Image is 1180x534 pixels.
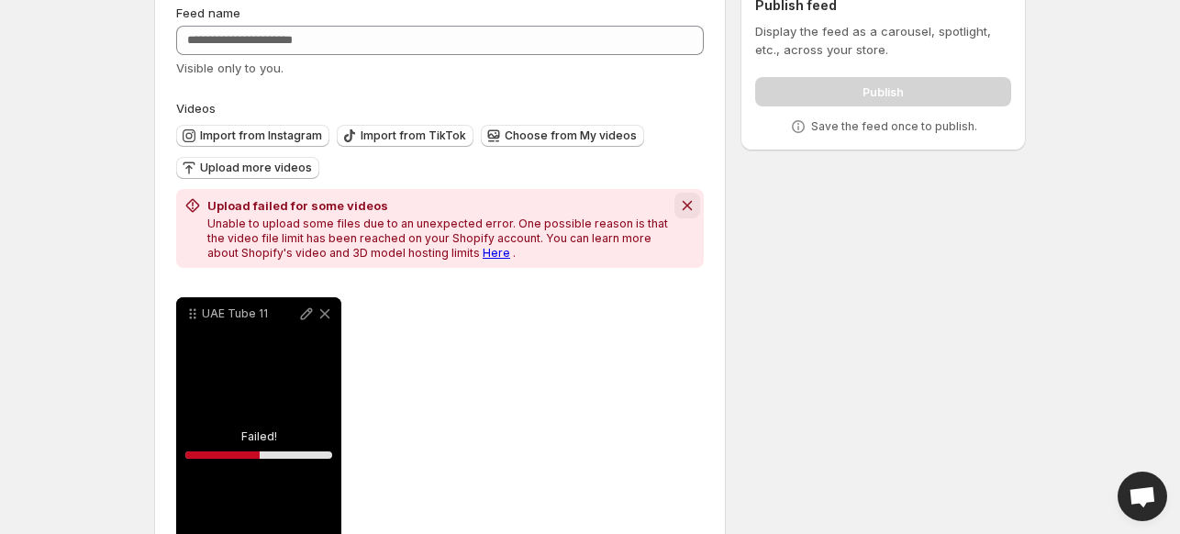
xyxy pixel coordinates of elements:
a: Here [483,246,510,260]
h2: Upload failed for some videos [207,196,671,215]
span: Feed name [176,6,240,20]
button: Choose from My videos [481,125,644,147]
p: Display the feed as a carousel, spotlight, etc., across your store. [755,22,1011,59]
p: Unable to upload some files due to an unexpected error. One possible reason is that the video fil... [207,217,671,261]
button: Dismiss notification [674,193,700,218]
span: Import from TikTok [361,128,466,143]
span: Choose from My videos [505,128,637,143]
span: Upload more videos [200,161,312,175]
span: Videos [176,101,216,116]
button: Upload more videos [176,157,319,179]
p: Save the feed once to publish. [811,119,977,134]
p: UAE Tube 11 [202,306,297,321]
span: Visible only to you. [176,61,284,75]
a: Open chat [1118,472,1167,521]
button: Import from TikTok [337,125,473,147]
button: Import from Instagram [176,125,329,147]
span: Import from Instagram [200,128,322,143]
